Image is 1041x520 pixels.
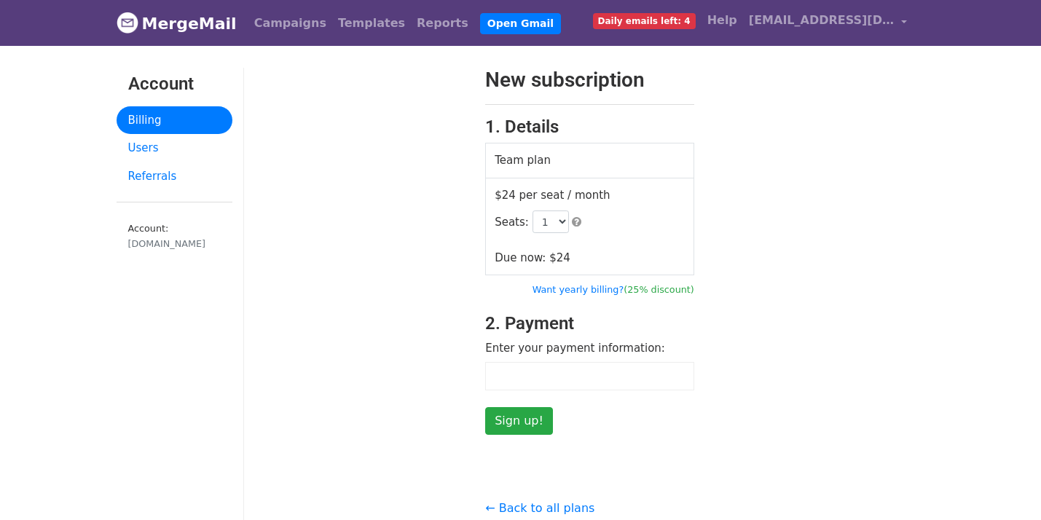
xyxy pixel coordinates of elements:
[593,13,696,29] span: Daily emails left: 4
[624,284,694,295] span: (25% discount)
[128,74,221,95] h3: Account
[495,251,570,264] span: Due now: $
[749,12,895,29] span: [EMAIL_ADDRESS][DOMAIN_NAME]
[411,9,474,38] a: Reports
[533,284,694,295] a: Want yearly billing?(25% discount)
[485,340,665,357] label: Enter your payment information:
[485,68,694,92] h2: New subscription
[743,6,914,40] a: [EMAIL_ADDRESS][DOMAIN_NAME]
[128,223,221,251] small: Account:
[485,313,694,334] h3: 2. Payment
[587,6,702,35] a: Daily emails left: 4
[248,9,332,38] a: Campaigns
[493,370,686,382] iframe: Secure payment input frame
[480,13,561,34] a: Open Gmail
[485,117,694,138] h3: 1. Details
[557,251,570,264] span: 24
[486,143,694,178] td: Team plan
[128,237,221,251] div: [DOMAIN_NAME]
[117,106,232,135] a: Billing
[332,9,411,38] a: Templates
[117,12,138,34] img: MergeMail logo
[485,407,553,435] input: Sign up!
[495,216,529,229] span: Seats:
[702,6,743,35] a: Help
[117,8,237,39] a: MergeMail
[486,178,694,275] td: $24 per seat / month
[485,501,594,515] a: ← Back to all plans
[117,162,232,191] a: Referrals
[117,134,232,162] a: Users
